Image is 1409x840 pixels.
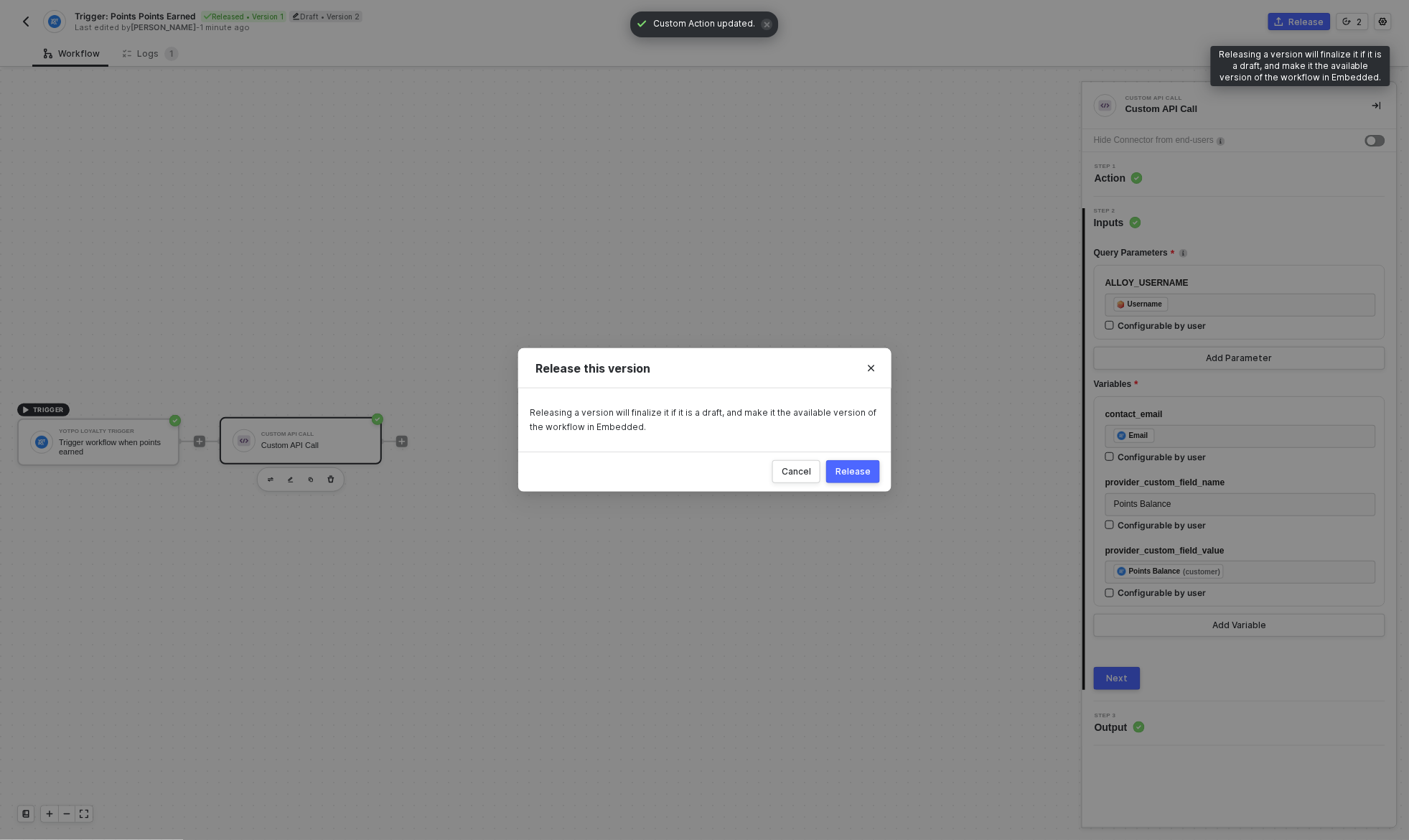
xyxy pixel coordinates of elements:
img: icon-info [1179,249,1188,258]
div: Released • Version 1 [201,11,286,22]
div: Configurable by user [1118,519,1207,531]
button: Release [826,460,880,483]
button: Add Parameter [1094,347,1385,370]
button: Close [851,348,891,388]
img: icon-info [1217,137,1225,146]
div: Yotpo Loyalty Trigger [59,429,167,434]
span: Step 2 [1094,208,1141,214]
img: icon [238,434,251,447]
div: Configurable by user [1118,451,1207,463]
span: icon-collapse-right [1372,101,1381,110]
div: Next [1107,673,1128,684]
img: copy-block [308,477,314,482]
button: back [17,13,34,30]
div: Custom API Call [1125,95,1341,101]
img: icon [35,436,48,449]
div: Configurable by user [1118,587,1207,599]
button: edit-cred [262,471,279,488]
span: icon-versioning [1343,17,1352,26]
div: Cancel [782,466,811,477]
span: icon-edit [292,12,300,20]
span: [PERSON_NAME] [131,22,196,32]
span: Trigger: Points Points Earned [75,10,195,22]
div: Custom API Call [261,431,369,437]
img: edit-cred [288,477,294,483]
div: Release this version [535,361,874,376]
div: Step 2Inputs Query Parametersicon-infoALLOY_USERNAMEfieldIconUsernameConfigurable by userAdd Para... [1082,208,1397,690]
span: icon-play [45,810,54,818]
div: Releasing a version will finalize it if it is a draft, and make it the available version of the w... [1211,46,1390,86]
img: edit-cred [268,477,273,482]
div: Workflow [44,48,100,60]
div: provider_custom_field_value [1105,544,1376,558]
div: Configurable by user [1118,319,1207,332]
span: TRIGGER [33,404,64,416]
span: icon-expand [80,810,88,818]
span: Points Balance [1114,499,1171,509]
span: Step 1 [1095,164,1143,169]
button: copy-block [302,471,319,488]
div: ALLOY_USERNAME [1105,276,1376,290]
span: icon-success-page [372,414,383,425]
div: Draft • Version 2 [289,11,362,22]
span: Action [1095,171,1143,185]
div: provider_custom_field_name [1105,476,1376,490]
span: icon-settings [1379,17,1387,26]
img: fieldIcon [1118,431,1126,440]
span: icon-commerce [1275,17,1283,26]
div: contact_email [1105,408,1376,421]
div: Add Variable [1213,620,1267,631]
div: Last edited by - 1 minute ago [75,22,703,33]
span: icon-minus [62,810,71,818]
span: Query Parameters [1094,244,1175,262]
div: Logs [123,47,179,61]
img: fieldIcon [1118,300,1125,309]
span: 1 [169,48,174,59]
span: Output [1095,720,1145,734]
span: Custom Action updated. [654,17,756,32]
span: Inputs [1094,215,1141,230]
button: Cancel [772,460,820,483]
div: Release [1289,16,1324,28]
div: Trigger workflow when points earned [59,438,167,456]
span: Variables [1094,375,1138,393]
button: Add Variable [1094,614,1385,637]
span: icon-play [22,406,30,414]
span: Step 3 [1095,713,1145,719]
div: (customer) [1184,566,1221,578]
button: Release [1268,13,1331,30]
div: Email [1129,429,1148,442]
img: fieldIcon [1118,567,1126,576]
div: Add Parameter [1207,353,1273,364]
sup: 1 [164,47,179,61]
div: Points Balance [1129,565,1181,578]
div: Custom API Call [1125,103,1349,116]
div: Custom API Call [261,441,369,450]
span: icon-play [195,437,204,446]
span: icon-close [762,19,773,30]
span: icon-success-page [169,415,181,426]
div: Releasing a version will finalize it if it is a draft, and make it the available version of the w... [530,406,880,434]
div: 2 [1357,16,1362,28]
div: Hide Connector from end-users [1094,134,1214,147]
img: integration-icon [1099,99,1112,112]
div: Step 3Output [1082,713,1397,734]
span: icon-check [637,18,648,29]
div: Step 1Action [1082,164,1397,185]
span: icon-play [398,437,406,446]
img: back [20,16,32,27]
button: 2 [1337,13,1369,30]
img: integration-icon [48,15,60,28]
div: Release [835,466,871,477]
button: Next [1094,667,1141,690]
button: edit-cred [282,471,299,488]
div: Username [1128,298,1162,311]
